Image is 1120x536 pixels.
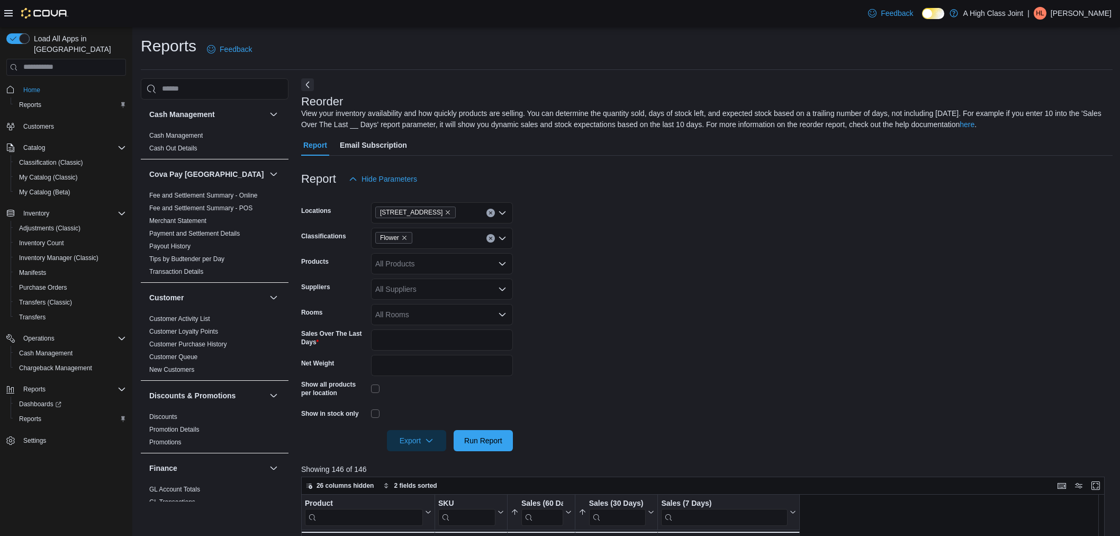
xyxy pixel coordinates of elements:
span: Transaction Details [149,267,203,276]
a: Customer Queue [149,353,197,361]
button: Remove Flower from selection in this group [401,235,408,241]
a: Promotions [149,439,182,446]
button: Settings [2,433,130,448]
h1: Reports [141,35,196,57]
span: Inventory Count [15,237,126,249]
button: Discounts & Promotions [267,389,280,402]
span: Email Subscription [340,135,407,156]
button: Chargeback Management [11,361,130,376]
a: Fee and Settlement Summary - Online [149,192,258,199]
button: Inventory [19,207,53,220]
a: Chargeback Management [15,362,96,374]
div: Discounts & Promotions [141,410,288,453]
a: Discounts [149,413,177,421]
h3: Reorder [301,95,343,108]
button: Inventory Manager (Classic) [11,251,130,265]
h3: Customer [149,292,184,303]
label: Rooms [301,308,323,317]
a: Payout History [149,243,191,250]
span: Cash Management [19,349,73,358]
span: Payment and Settlement Details [149,229,240,238]
span: Manifests [15,266,126,279]
a: My Catalog (Classic) [15,171,82,184]
a: Classification (Classic) [15,156,87,169]
span: My Catalog (Classic) [15,171,126,184]
button: Open list of options [498,260,507,268]
span: Flower [380,233,399,243]
div: SKU [438,498,495,508]
span: GL Account Totals [149,485,200,494]
a: Inventory Manager (Classic) [15,252,103,264]
span: Settings [23,436,46,445]
button: Sales (60 Days) [511,498,572,525]
span: Inventory Manager (Classic) [19,254,98,262]
label: Classifications [301,232,346,240]
span: Inventory [23,209,49,218]
span: Discounts [149,413,177,421]
span: Reports [23,385,46,394]
span: Reports [19,415,41,423]
button: Cova Pay [GEOGRAPHIC_DATA] [149,169,265,180]
span: Settings [19,434,126,447]
a: Fee and Settlement Summary - POS [149,204,252,212]
div: Sales (30 Days) [589,498,646,525]
label: Locations [301,207,331,215]
div: Sales (30 Days) [589,498,646,508]
a: Purchase Orders [15,281,71,294]
div: View your inventory availability and how quickly products are selling. You can determine the quan... [301,108,1107,130]
button: Inventory [2,206,130,221]
a: Reports [15,99,46,111]
h3: Report [301,173,336,185]
span: Customer Activity List [149,315,210,323]
p: Showing 146 of 146 [301,464,1113,475]
a: Transfers (Classic) [15,296,76,309]
span: Inventory Count [19,239,64,247]
a: Promotion Details [149,426,200,433]
button: Operations [2,331,130,346]
span: Run Report [464,435,502,446]
div: Sales (60 Days) [521,498,563,525]
button: Clear input [486,234,495,243]
button: Export [387,430,446,451]
button: Discounts & Promotions [149,390,265,401]
span: Cash Management [15,347,126,360]
span: Fee and Settlement Summary - Online [149,191,258,200]
button: Reports [2,382,130,397]
button: Inventory Count [11,236,130,251]
button: Cash Management [267,108,280,121]
span: Load All Apps in [GEOGRAPHIC_DATA] [30,33,126,55]
a: Tips by Budtender per Day [149,255,224,263]
span: Feedback [220,44,252,55]
span: Feedback [881,8,913,19]
div: Sales (7 Days) [661,498,788,508]
button: Reports [11,412,130,426]
a: My Catalog (Beta) [15,186,75,199]
a: Feedback [864,3,917,24]
span: Classification (Classic) [15,156,126,169]
button: Hide Parameters [345,168,421,190]
span: Transfers [15,311,126,324]
a: Dashboards [11,397,130,412]
span: Customer Loyalty Points [149,327,218,336]
button: My Catalog (Beta) [11,185,130,200]
span: New Customers [149,365,194,374]
label: Suppliers [301,283,330,291]
span: Report [303,135,327,156]
span: Chargeback Management [19,364,92,372]
img: Cova [21,8,68,19]
button: Customers [2,119,130,134]
div: Sales (60 Days) [521,498,563,508]
h3: Finance [149,463,177,474]
button: Operations [19,332,59,345]
a: Transfers [15,311,50,324]
a: Cash Out Details [149,145,197,152]
button: Sales (30 Days) [579,498,655,525]
span: Customers [23,122,54,131]
div: Cova Pay [GEOGRAPHIC_DATA] [141,189,288,282]
button: 26 columns hidden [302,479,378,492]
span: 26 columns hidden [317,481,374,490]
span: 910 O'Brien Road [375,207,456,218]
span: Reports [19,101,41,109]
